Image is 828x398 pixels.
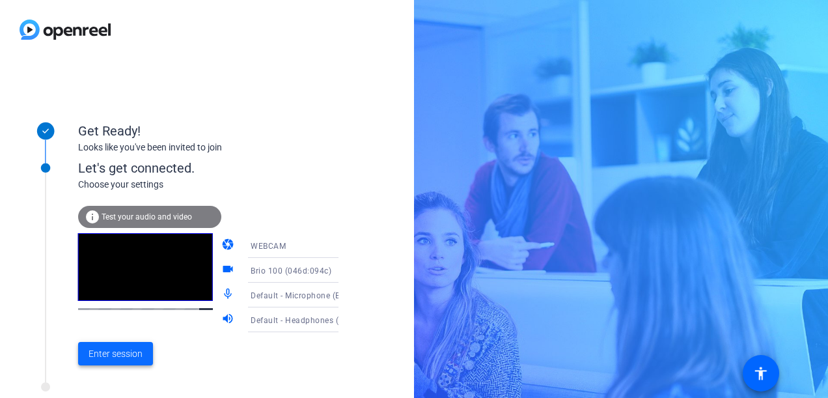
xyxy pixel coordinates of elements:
[221,287,237,303] mat-icon: mic_none
[221,263,237,278] mat-icon: videocam
[251,266,331,276] span: Brio 100 (046d:094c)
[251,315,405,325] span: Default - Headphones (Realtek(R) Audio)
[221,238,237,253] mat-icon: camera
[78,178,365,192] div: Choose your settings
[78,342,153,365] button: Enter session
[78,121,338,141] div: Get Ready!
[102,212,192,221] span: Test your audio and video
[89,347,143,361] span: Enter session
[753,365,769,381] mat-icon: accessibility
[85,209,100,225] mat-icon: info
[221,312,237,328] mat-icon: volume_up
[78,158,365,178] div: Let's get connected.
[251,290,370,300] span: Default - Microphone (Brio 100)
[251,242,286,251] span: WEBCAM
[78,141,338,154] div: Looks like you've been invited to join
